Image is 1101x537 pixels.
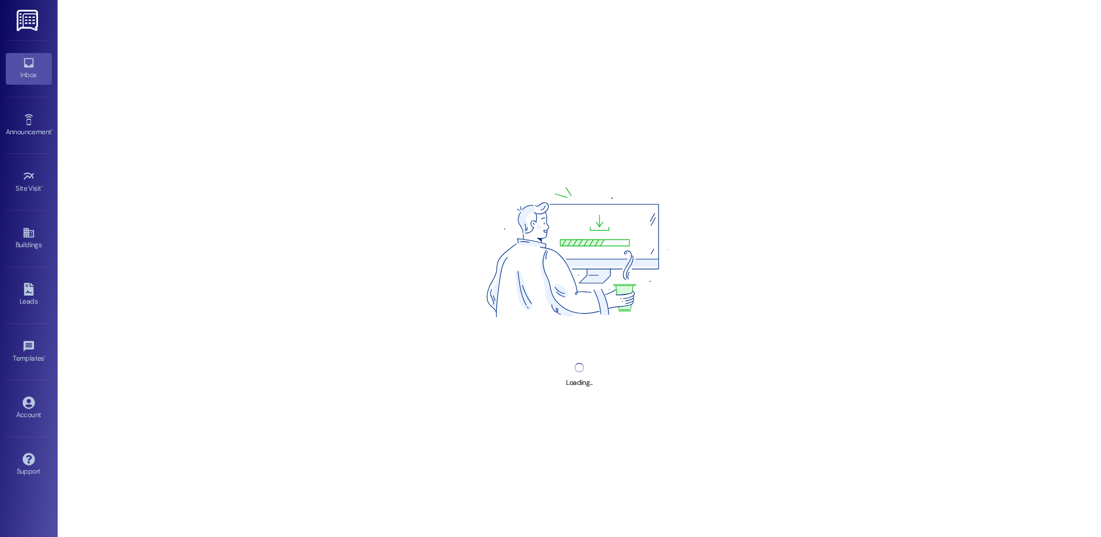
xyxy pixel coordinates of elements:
[51,126,53,134] span: •
[566,377,592,389] div: Loading...
[6,336,52,368] a: Templates •
[6,53,52,84] a: Inbox
[17,10,40,31] img: ResiDesk Logo
[6,223,52,254] a: Buildings
[44,353,46,361] span: •
[6,279,52,311] a: Leads
[6,393,52,424] a: Account
[6,449,52,481] a: Support
[6,167,52,198] a: Site Visit •
[41,183,43,191] span: •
